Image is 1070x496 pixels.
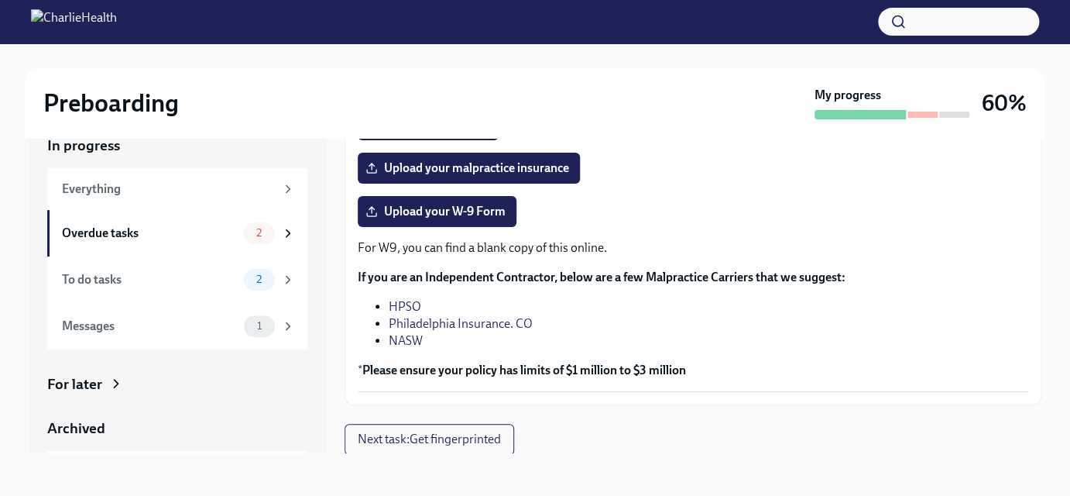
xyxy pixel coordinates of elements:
p: For W9, you can find a blank copy of this online. [358,239,1028,257]
strong: Please ensure your policy has limits of $1 million to $3 million [362,363,686,377]
span: 2 [247,274,271,285]
span: Upload your W-9 Form [369,204,506,219]
span: Next task : Get fingerprinted [358,432,501,447]
a: NASW [389,333,423,348]
button: Next task:Get fingerprinted [345,424,514,455]
div: For later [47,374,102,394]
h2: Preboarding [43,88,179,119]
strong: If you are an Independent Contractor, below are a few Malpractice Carriers that we suggest: [358,270,845,284]
a: Overdue tasks2 [47,210,307,257]
img: CharlieHealth [31,9,117,34]
strong: My progress [815,87,881,104]
span: Upload your malpractice insurance [369,160,569,176]
div: Everything [62,181,275,198]
a: Everything [47,168,307,210]
a: For later [47,374,307,394]
div: Overdue tasks [62,225,238,242]
a: In progress [47,136,307,156]
a: Messages1 [47,303,307,350]
span: 2 [247,227,271,239]
label: Upload your W-9 Form [358,196,516,227]
label: Upload your malpractice insurance [358,153,580,184]
a: To do tasks2 [47,257,307,303]
h3: 60% [982,89,1027,117]
a: HPSO [389,299,421,314]
div: Messages [62,318,238,335]
a: Archived [47,418,307,439]
span: 1 [248,320,271,332]
a: Philadelphia Insurance. CO [389,316,533,331]
div: To do tasks [62,271,238,288]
